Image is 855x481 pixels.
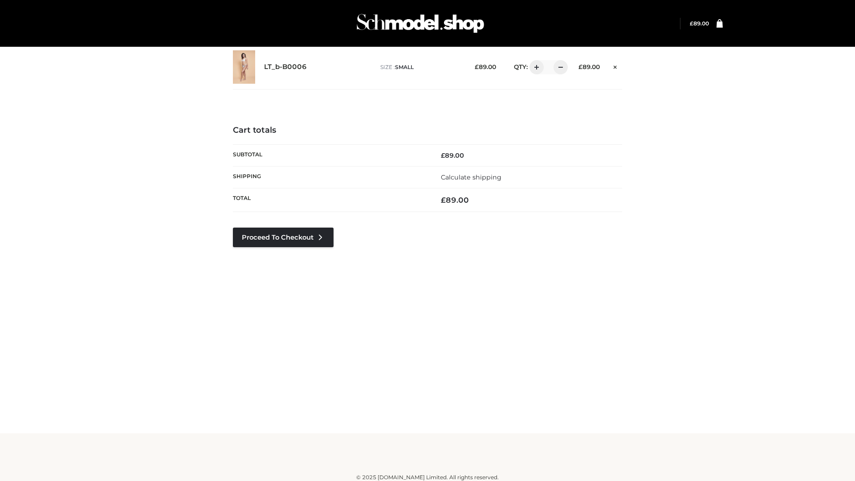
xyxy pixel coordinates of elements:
span: £ [441,196,446,204]
div: QTY: [505,60,565,74]
bdi: 89.00 [690,20,709,27]
a: Proceed to Checkout [233,228,334,247]
bdi: 89.00 [475,63,496,70]
a: Calculate shipping [441,173,501,181]
p: size : [380,63,461,71]
th: Total [233,188,427,212]
bdi: 89.00 [441,196,469,204]
th: Shipping [233,166,427,188]
h4: Cart totals [233,126,622,135]
span: £ [690,20,693,27]
a: £89.00 [690,20,709,27]
span: £ [578,63,582,70]
bdi: 89.00 [441,151,464,159]
a: LT_b-B0006 [264,63,307,71]
bdi: 89.00 [578,63,600,70]
img: Schmodel Admin 964 [354,6,487,41]
span: SMALL [395,64,414,70]
span: £ [475,63,479,70]
span: £ [441,151,445,159]
th: Subtotal [233,144,427,166]
a: Remove this item [609,60,622,72]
